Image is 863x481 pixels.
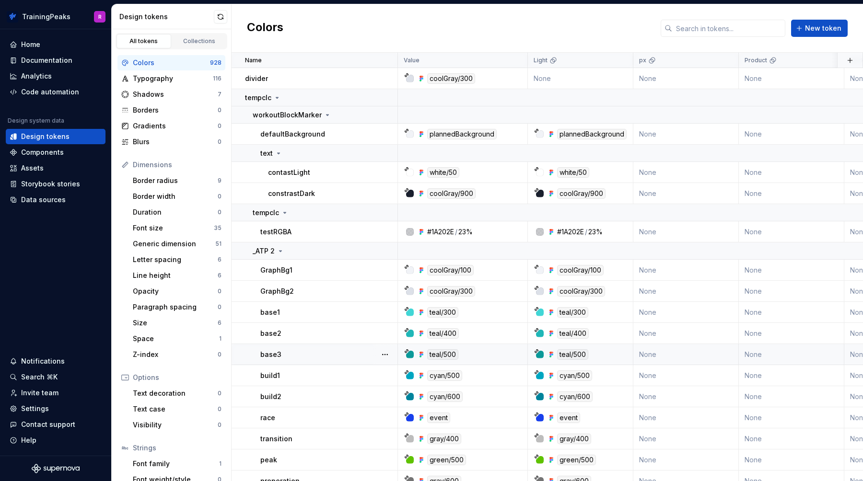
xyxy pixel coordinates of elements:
[133,223,214,233] div: Font size
[21,404,49,413] div: Settings
[557,455,596,465] div: green/500
[129,401,225,417] a: Text case0
[129,252,225,267] a: Letter spacing6
[260,286,294,296] p: GraphBg2
[119,12,214,22] div: Design tokens
[633,183,739,204] td: None
[633,449,739,470] td: None
[427,129,497,139] div: plannedBackground
[175,37,223,45] div: Collections
[534,57,548,64] p: Light
[218,122,222,130] div: 0
[427,286,475,297] div: coolGray/300
[218,138,222,146] div: 0
[218,256,222,263] div: 6
[218,177,222,184] div: 9
[133,90,218,99] div: Shadows
[21,435,36,445] div: Help
[133,373,222,382] div: Options
[791,20,848,37] button: New token
[585,227,587,237] div: /
[117,71,225,86] a: Typography116
[739,281,844,302] td: None
[219,460,222,468] div: 1
[133,74,213,83] div: Typography
[739,260,844,281] td: None
[21,388,58,398] div: Invite team
[117,55,225,70] a: Colors928
[218,287,222,295] div: 0
[129,299,225,315] a: Paragraph spacing0
[260,434,292,444] p: transition
[6,192,105,207] a: Data sources
[268,168,310,177] p: contastLight
[739,344,844,365] td: None
[21,40,40,49] div: Home
[117,118,225,134] a: Gradients0
[633,386,739,407] td: None
[218,193,222,200] div: 0
[133,105,218,115] div: Borders
[218,319,222,327] div: 6
[133,176,218,185] div: Border radius
[218,405,222,413] div: 0
[133,121,218,131] div: Gradients
[21,56,72,65] div: Documentation
[218,106,222,114] div: 0
[117,87,225,102] a: Shadows7
[21,195,66,205] div: Data sources
[588,227,603,237] div: 23%
[455,227,457,237] div: /
[21,420,75,429] div: Contact support
[247,20,283,37] h2: Colors
[633,428,739,449] td: None
[557,391,593,402] div: cyan/600
[129,268,225,283] a: Line height6
[218,303,222,311] div: 0
[129,386,225,401] a: Text decoration0
[129,205,225,220] a: Duration0
[120,37,168,45] div: All tokens
[129,331,225,346] a: Space1
[739,302,844,323] td: None
[557,349,588,360] div: teal/500
[260,149,273,158] p: text
[133,137,218,147] div: Blurs
[21,87,79,97] div: Code automation
[633,260,739,281] td: None
[22,12,70,22] div: TrainingPeaks
[6,417,105,432] button: Contact support
[117,103,225,118] a: Borders0
[21,356,65,366] div: Notifications
[133,302,218,312] div: Paragraph spacing
[218,421,222,429] div: 0
[32,464,80,473] svg: Supernova Logo
[639,57,646,64] p: px
[268,189,315,198] p: constrastDark
[427,370,462,381] div: cyan/500
[218,351,222,358] div: 0
[6,37,105,52] a: Home
[404,57,420,64] p: Value
[21,132,70,141] div: Design tokens
[633,344,739,365] td: None
[8,117,64,125] div: Design system data
[210,59,222,67] div: 928
[215,240,222,248] div: 51
[133,255,218,264] div: Letter spacing
[557,307,588,318] div: teal/300
[557,188,606,199] div: coolGray/900
[133,443,222,453] div: Strings
[633,68,739,89] td: None
[427,349,458,360] div: teal/500
[133,286,218,296] div: Opacity
[633,162,739,183] td: None
[129,189,225,204] a: Border width0
[98,13,102,21] div: R
[213,75,222,82] div: 116
[633,323,739,344] td: None
[21,163,44,173] div: Assets
[427,328,459,339] div: teal/400
[2,6,109,27] button: TrainingPeaksR
[219,335,222,343] div: 1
